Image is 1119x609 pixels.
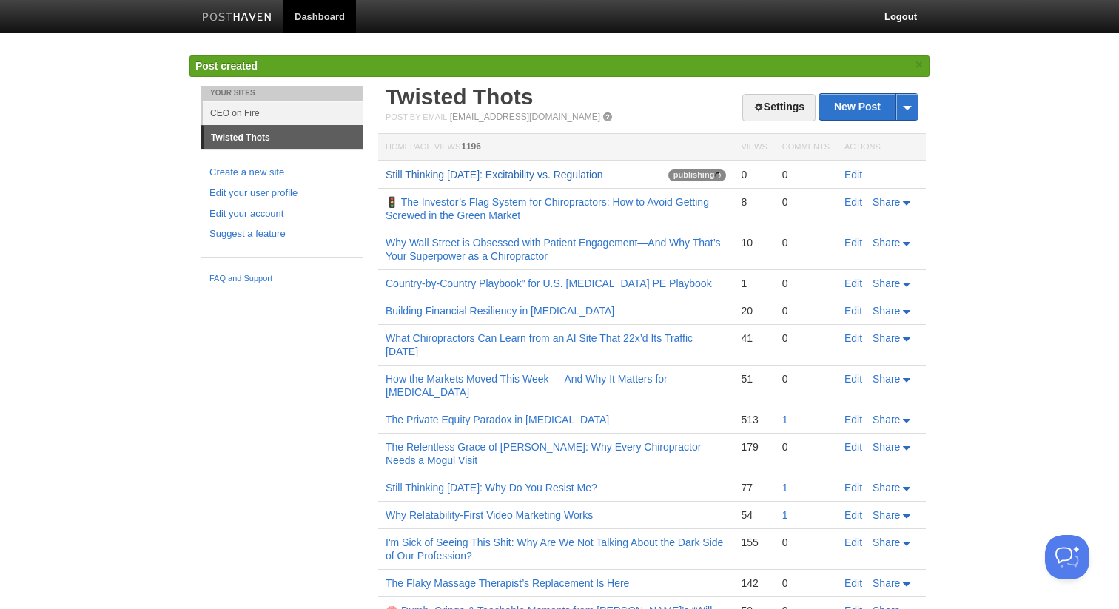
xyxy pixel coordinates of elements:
a: Still Thinking [DATE]: Excitability vs. Regulation [386,169,603,181]
div: 20 [741,304,767,317]
a: Why Relatability-First Video Marketing Works [386,509,593,521]
a: Edit [844,482,862,494]
a: Edit [844,536,862,548]
div: 0 [782,236,830,249]
a: How the Markets Moved This Week — And Why It Matters for [MEDICAL_DATA] [386,373,668,398]
a: Edit your user profile [209,186,354,201]
a: Edit [844,441,862,453]
li: Your Sites [201,86,363,101]
a: Edit [844,237,862,249]
span: Share [873,536,900,548]
span: 1196 [461,141,481,152]
a: Edit [844,509,862,521]
a: Country-by-Country Playbook” for U.S. [MEDICAL_DATA] PE Playbook [386,277,712,289]
a: Edit [844,373,862,385]
div: 0 [782,536,830,549]
div: 0 [782,372,830,386]
div: 155 [741,536,767,549]
th: Views [733,134,774,161]
a: Why Wall Street is Obsessed with Patient Engagement—And Why That’s Your Superpower as a Chiropractor [386,237,721,262]
a: Edit [844,577,862,589]
span: Post by Email [386,112,447,121]
div: 54 [741,508,767,522]
a: 1 [782,482,788,494]
div: 513 [741,413,767,426]
th: Actions [837,134,926,161]
a: 🚦 The Investor’s Flag System for Chiropractors: How to Avoid Getting Screwed in the Green Market [386,196,709,221]
a: Suggest a feature [209,226,354,242]
a: × [913,55,926,74]
a: The Relentless Grace of [PERSON_NAME]: Why Every Chiropractor Needs a Mogul Visit [386,441,701,466]
div: 0 [741,168,767,181]
a: Edit [844,196,862,208]
span: Share [873,305,900,317]
div: 8 [741,195,767,209]
a: Edit [844,169,862,181]
a: [EMAIL_ADDRESS][DOMAIN_NAME] [450,112,600,122]
span: Share [873,482,900,494]
a: I'm Sick of Seeing This Shit: Why Are We Not Talking About the Dark Side of Our Profession? [386,536,723,562]
a: Edit [844,305,862,317]
div: 0 [782,332,830,345]
span: Share [873,441,900,453]
a: What Chiropractors Can Learn from an AI Site That 22x’d Its Traffic [DATE] [386,332,693,357]
th: Homepage Views [378,134,733,161]
a: New Post [819,94,918,120]
img: Posthaven-bar [202,13,272,24]
div: 0 [782,277,830,290]
a: The Flaky Massage Therapist’s Replacement Is Here [386,577,629,589]
span: Share [873,509,900,521]
div: 0 [782,440,830,454]
span: Share [873,414,900,425]
a: FAQ and Support [209,272,354,286]
span: Share [873,237,900,249]
a: Building Financial Resiliency in [MEDICAL_DATA] [386,305,614,317]
a: Still Thinking [DATE]: Why Do You Resist Me? [386,482,597,494]
th: Comments [775,134,837,161]
iframe: Help Scout Beacon - Open [1045,535,1089,579]
div: 0 [782,168,830,181]
a: Edit [844,277,862,289]
div: 179 [741,440,767,454]
span: publishing [668,169,727,181]
div: 77 [741,481,767,494]
div: 142 [741,576,767,590]
div: 51 [741,372,767,386]
a: Edit [844,414,862,425]
div: 0 [782,195,830,209]
a: Twisted Thots [204,126,363,149]
span: Share [873,332,900,344]
div: 0 [782,576,830,590]
span: Post created [195,60,258,72]
a: CEO on Fire [203,101,363,125]
div: 1 [741,277,767,290]
div: 10 [741,236,767,249]
span: Share [873,277,900,289]
span: Share [873,577,900,589]
a: 1 [782,414,788,425]
div: 0 [782,304,830,317]
span: Share [873,373,900,385]
a: Create a new site [209,165,354,181]
a: Edit your account [209,206,354,222]
a: The Private Equity Paradox in [MEDICAL_DATA] [386,414,609,425]
img: loading-tiny-gray.gif [715,172,721,178]
span: Share [873,196,900,208]
div: 41 [741,332,767,345]
a: Edit [844,332,862,344]
a: Settings [742,94,816,121]
a: Twisted Thots [386,84,533,109]
a: 1 [782,509,788,521]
